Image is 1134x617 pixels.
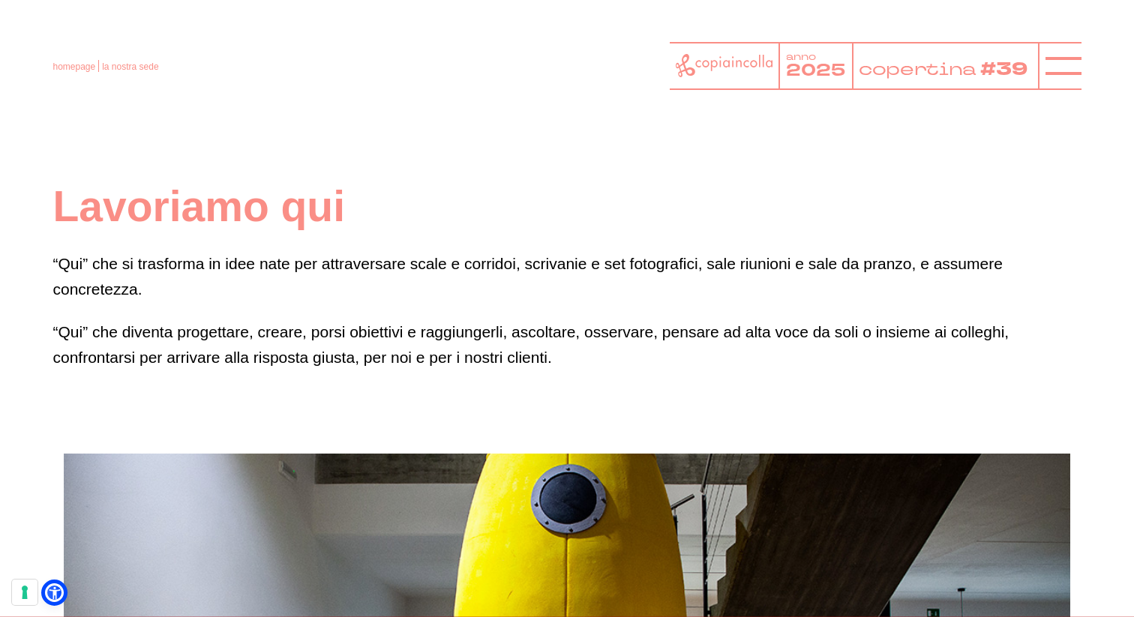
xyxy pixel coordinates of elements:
[52,251,1081,301] p: “Qui” che si trasforma in idee nate per attraversare scale e corridoi, scrivanie e set fotografic...
[786,51,816,64] tspan: anno
[982,56,1031,82] tspan: #39
[102,61,158,72] span: la nostra sede
[859,57,979,80] tspan: copertina
[52,319,1081,370] p: “Qui” che diventa progettare, creare, porsi obiettivi e raggiungerli, ascoltare, osservare, pensa...
[52,61,95,72] a: homepage
[45,583,64,602] a: Open Accessibility Menu
[12,580,37,605] button: Le tue preferenze relative al consenso per le tecnologie di tracciamento
[52,180,1081,233] h1: Lavoriamo qui
[786,59,845,82] tspan: 2025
